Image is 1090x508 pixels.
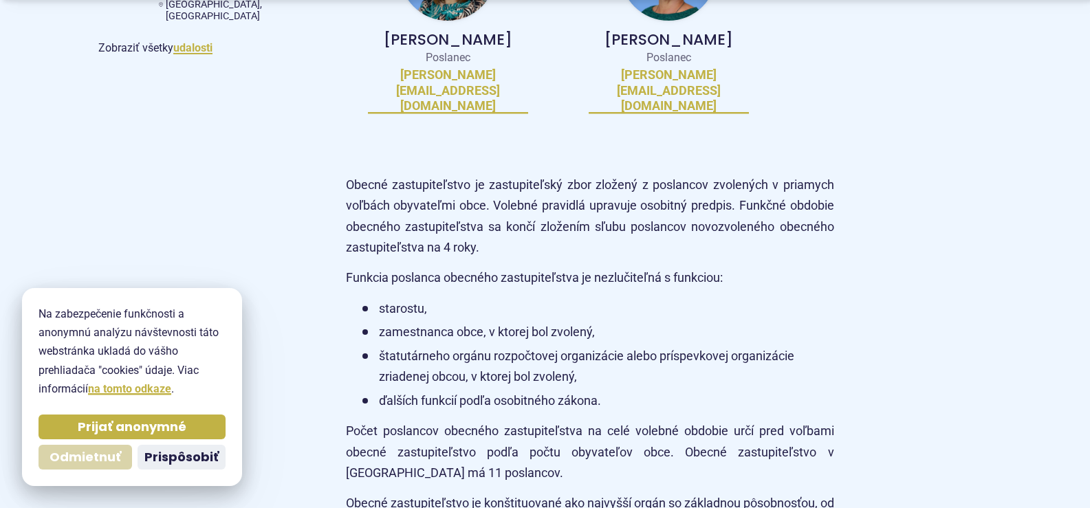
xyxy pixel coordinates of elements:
[138,445,226,470] button: Prispôsobiť
[362,346,834,388] li: štatutárneho orgánu rozpočtovej organizácie alebo príspevkovej organizácie zriadenej obcou, v kto...
[173,41,212,54] a: Zobraziť všetky udalosti
[50,450,121,465] span: Odmietnuť
[589,67,749,114] a: [PERSON_NAME][EMAIL_ADDRESS][DOMAIN_NAME]
[346,267,834,289] p: Funkcia poslanca obecného zastupiteľstva je nezlučiteľná s funkciou:
[346,175,834,258] p: Obecné zastupiteľstvo je zastupiteľský zbor zložený z poslancov zvolených v priamych voľbách obyv...
[368,32,528,48] p: [PERSON_NAME]
[589,32,749,48] p: [PERSON_NAME]
[368,51,528,65] p: Poslanec
[39,305,226,398] p: Na zabezpečenie funkčnosti a anonymnú analýzu návštevnosti táto webstránka ukladá do vášho prehli...
[362,298,834,320] li: starostu,
[589,51,749,65] p: Poslanec
[78,419,186,435] span: Prijať anonymné
[39,415,226,439] button: Prijať anonymné
[144,450,219,465] span: Prispôsobiť
[362,322,834,343] li: zamestnanca obce, v ktorej bol zvolený,
[98,38,302,57] p: Zobraziť všetky
[368,67,528,114] a: [PERSON_NAME][EMAIL_ADDRESS][DOMAIN_NAME]
[346,421,834,484] p: Počet poslancov obecného zastupiteľstva na celé volebné obdobie určí pred voľbami obecné zastupit...
[362,390,834,412] li: ďalších funkcií podľa osobitného zákona.
[39,445,132,470] button: Odmietnuť
[88,382,171,395] a: na tomto odkaze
